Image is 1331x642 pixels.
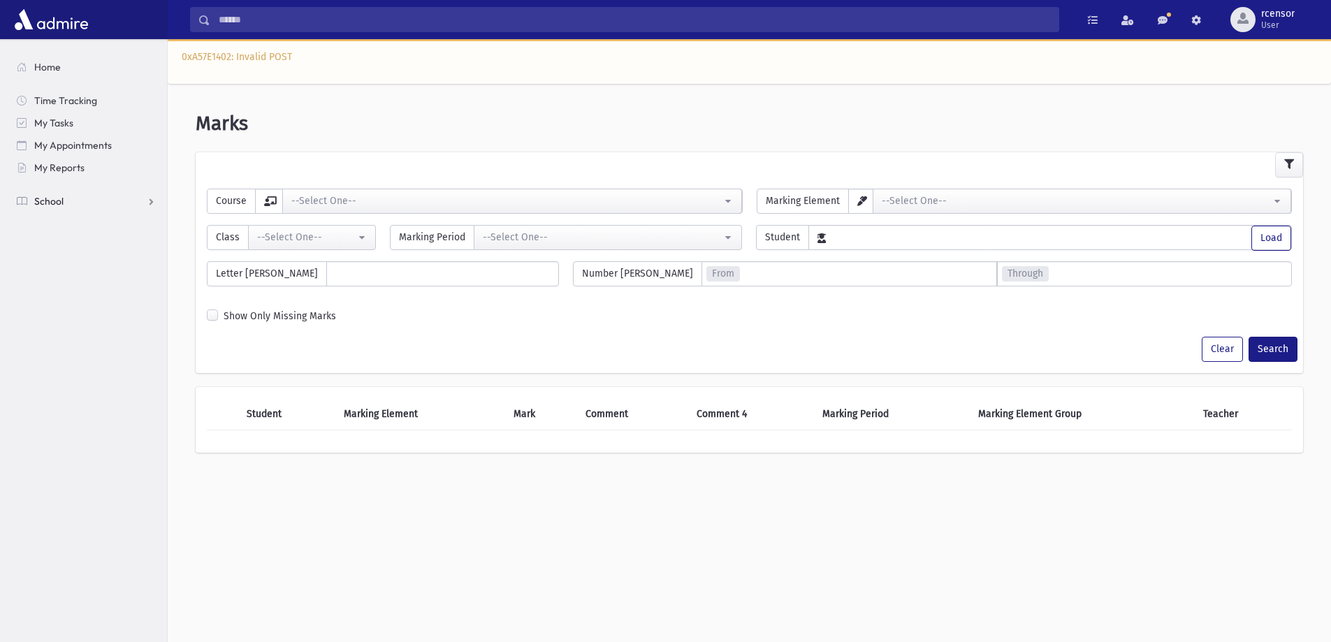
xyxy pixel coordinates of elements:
[210,7,1059,32] input: Search
[474,225,742,250] button: --Select One--
[6,89,167,112] a: Time Tracking
[168,39,1331,84] div: 0xA57E1402: Invalid POST
[1261,8,1295,20] span: rcensor
[34,139,112,152] span: My Appointments
[34,195,64,207] span: School
[757,189,849,214] span: Marking Element
[577,398,688,430] th: Comment
[248,225,376,250] button: --Select One--
[1195,398,1292,430] th: Teacher
[207,225,249,250] span: Class
[207,261,327,286] span: Letter [PERSON_NAME]
[335,398,506,430] th: Marking Element
[257,230,356,245] div: --Select One--
[1261,20,1295,31] span: User
[6,156,167,179] a: My Reports
[224,309,336,323] label: Show Only Missing Marks
[505,398,577,430] th: Mark
[196,112,248,135] span: Marks
[6,112,167,134] a: My Tasks
[207,189,256,214] span: Course
[873,189,1292,214] button: --Select One--
[1251,226,1291,251] button: Load
[6,190,167,212] a: School
[706,266,740,282] span: From
[34,61,61,73] span: Home
[814,398,970,430] th: Marking Period
[34,161,85,174] span: My Reports
[1249,337,1297,362] button: Search
[6,56,167,78] a: Home
[1202,337,1243,362] button: Clear
[970,398,1195,430] th: Marking Element Group
[483,230,722,245] div: --Select One--
[756,225,809,250] span: Student
[11,6,92,34] img: AdmirePro
[573,261,702,286] span: Number [PERSON_NAME]
[238,398,335,430] th: Student
[688,398,814,430] th: Comment 4
[1002,266,1049,282] span: Through
[282,189,742,214] button: --Select One--
[390,225,474,250] span: Marking Period
[882,194,1272,208] div: --Select One--
[6,134,167,156] a: My Appointments
[34,94,97,107] span: Time Tracking
[34,117,73,129] span: My Tasks
[291,194,722,208] div: --Select One--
